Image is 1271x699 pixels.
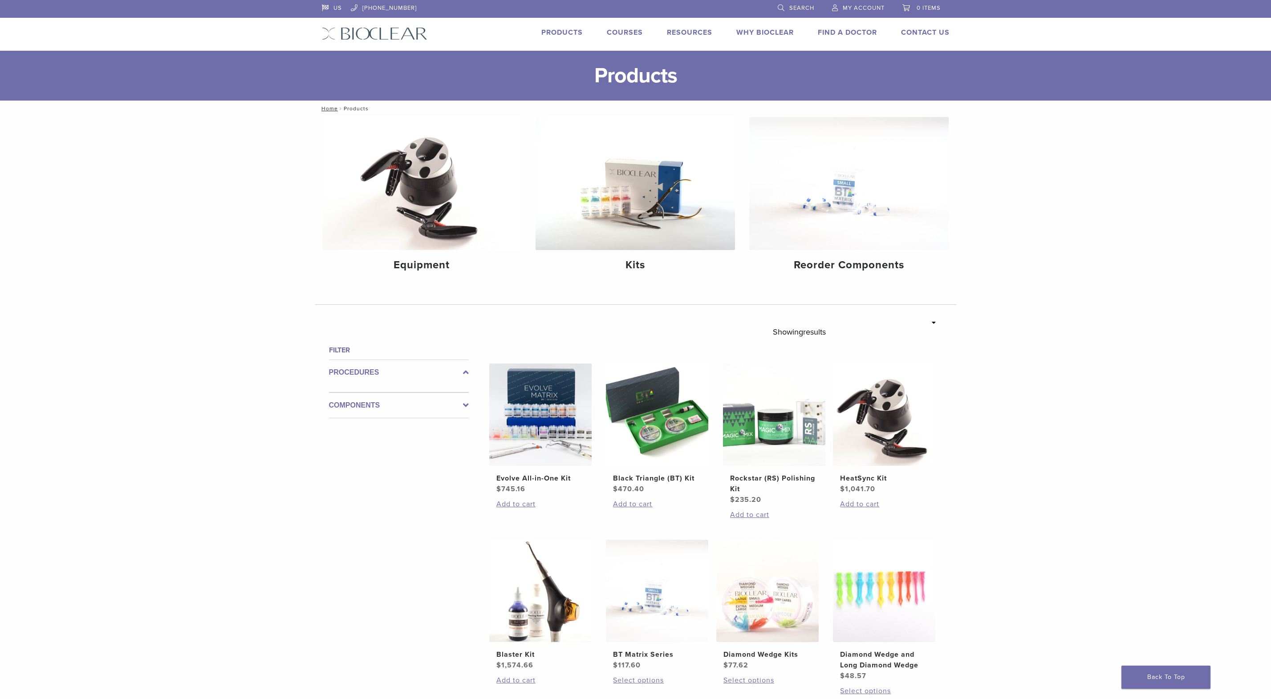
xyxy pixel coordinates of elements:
[723,661,748,670] bdi: 77.62
[315,101,956,117] nav: Products
[749,117,949,250] img: Reorder Components
[749,117,949,279] a: Reorder Components
[496,473,585,484] h2: Evolve All-in-One Kit
[730,473,818,494] h2: Rockstar (RS) Polishing Kit
[613,661,641,670] bdi: 117.60
[322,117,522,250] img: Equipment
[613,661,618,670] span: $
[536,117,735,279] a: Kits
[605,364,709,494] a: Black Triangle (BT) KitBlack Triangle (BT) Kit $470.40
[773,323,826,341] p: Showing results
[833,540,935,642] img: Diamond Wedge and Long Diamond Wedge
[730,495,735,504] span: $
[818,28,877,37] a: Find A Doctor
[605,540,709,671] a: BT Matrix SeriesBT Matrix Series $117.60
[723,661,728,670] span: $
[489,540,593,671] a: Blaster KitBlaster Kit $1,574.66
[496,661,533,670] bdi: 1,574.66
[496,485,525,493] bdi: 745.16
[730,495,761,504] bdi: 235.20
[756,257,942,273] h4: Reorder Components
[322,117,522,279] a: Equipment
[716,540,820,671] a: Diamond Wedge KitsDiamond Wedge Kits $77.62
[832,364,936,494] a: HeatSync KitHeatSync Kit $1,041.70
[613,485,618,493] span: $
[917,4,941,12] span: 0 items
[496,649,585,660] h2: Blaster Kit
[496,499,585,509] a: Add to cart: “Evolve All-in-One Kit”
[843,4,885,12] span: My Account
[607,28,643,37] a: Courses
[489,364,593,494] a: Evolve All-in-One KitEvolve All-in-One Kit $745.16
[496,661,501,670] span: $
[667,28,712,37] a: Resources
[840,473,928,484] h2: HeatSync Kit
[543,257,728,273] h4: Kits
[329,345,469,356] h4: Filter
[613,649,701,660] h2: BT Matrix Series
[723,675,812,686] a: Select options for “Diamond Wedge Kits”
[901,28,950,37] a: Contact Us
[606,364,708,466] img: Black Triangle (BT) Kit
[338,106,344,111] span: /
[329,400,469,411] label: Components
[840,649,928,671] h2: Diamond Wedge and Long Diamond Wedge
[536,117,735,250] img: Kits
[723,649,812,660] h2: Diamond Wedge Kits
[840,499,928,509] a: Add to cart: “HeatSync Kit”
[840,485,845,493] span: $
[489,364,592,466] img: Evolve All-in-One Kit
[832,540,936,681] a: Diamond Wedge and Long Diamond WedgeDiamond Wedge and Long Diamond Wedge $48.57
[489,540,592,642] img: Blaster Kit
[613,499,701,509] a: Add to cart: “Black Triangle (BT) Kit”
[541,28,583,37] a: Products
[613,675,701,686] a: Select options for “BT Matrix Series”
[606,540,708,642] img: BT Matrix Series
[496,485,501,493] span: $
[723,364,826,505] a: Rockstar (RS) Polishing KitRockstar (RS) Polishing Kit $235.20
[716,540,819,642] img: Diamond Wedge Kits
[736,28,794,37] a: Why Bioclear
[789,4,814,12] span: Search
[833,364,935,466] img: HeatSync Kit
[840,686,928,696] a: Select options for “Diamond Wedge and Long Diamond Wedge”
[329,367,469,378] label: Procedures
[840,671,845,680] span: $
[840,485,875,493] bdi: 1,041.70
[329,257,515,273] h4: Equipment
[840,671,866,680] bdi: 48.57
[322,27,427,40] img: Bioclear
[613,473,701,484] h2: Black Triangle (BT) Kit
[319,105,338,112] a: Home
[1121,666,1210,689] a: Back To Top
[730,509,818,520] a: Add to cart: “Rockstar (RS) Polishing Kit”
[613,485,644,493] bdi: 470.40
[723,364,825,466] img: Rockstar (RS) Polishing Kit
[496,675,585,686] a: Add to cart: “Blaster Kit”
